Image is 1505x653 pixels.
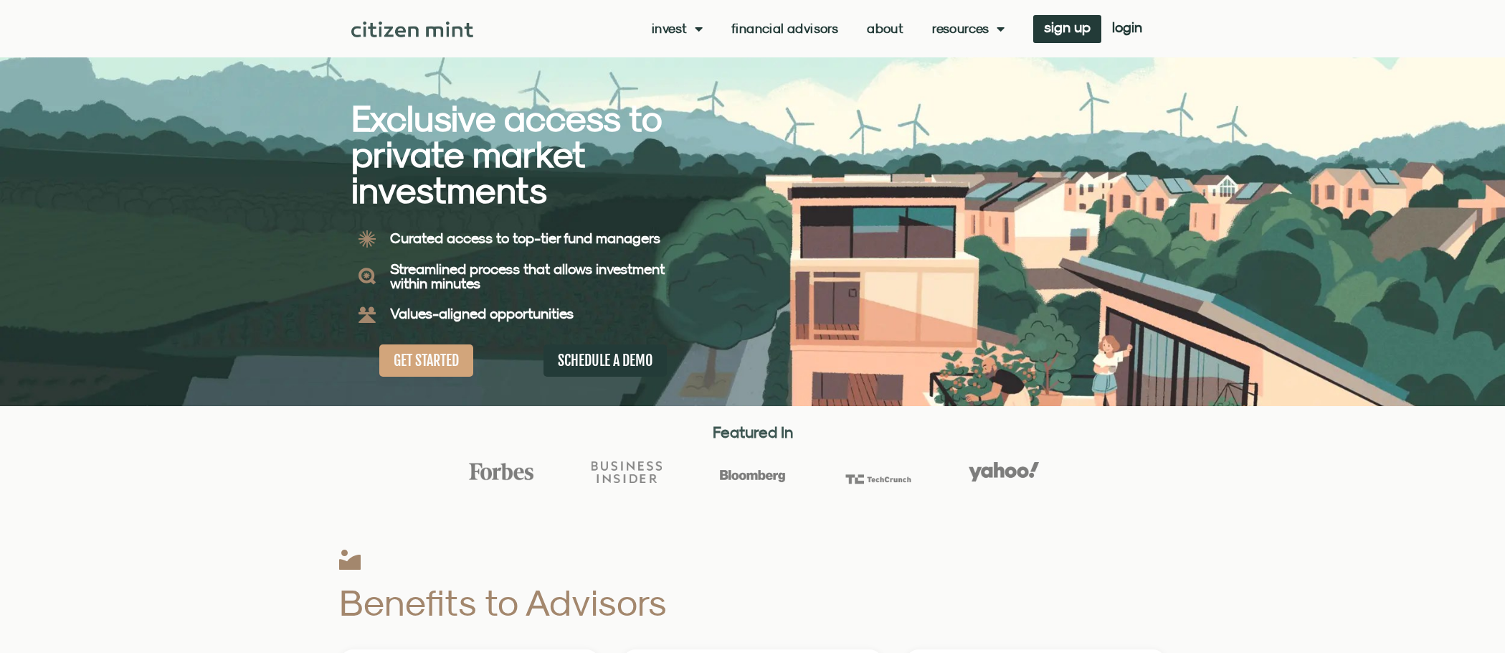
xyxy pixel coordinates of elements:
a: login [1101,15,1153,43]
a: SCHEDULE A DEMO [543,344,667,377]
a: Invest [652,22,703,36]
img: Forbes Logo [466,462,536,481]
b: Values-aligned opportunities [390,305,574,321]
span: SCHEDULE A DEMO [558,352,652,370]
nav: Menu [652,22,1005,36]
b: Streamlined process that allows investment within minutes [390,260,665,291]
span: sign up [1044,22,1091,32]
span: GET STARTED [394,352,459,370]
strong: Featured In [713,423,793,441]
img: Citizen Mint [351,22,474,37]
a: sign up [1033,15,1101,43]
h2: Benefits to Advisors [339,584,880,621]
b: Curated access to top-tier fund managers [390,230,660,246]
h2: Exclusive access to private market investments [351,100,703,208]
span: login [1112,22,1142,32]
a: Financial Advisors [731,22,838,36]
a: Resources [932,22,1005,36]
a: About [867,22,903,36]
a: GET STARTED [379,344,473,377]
